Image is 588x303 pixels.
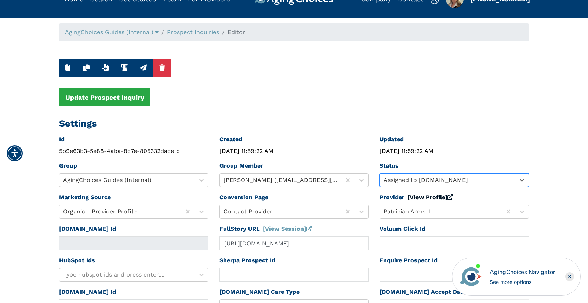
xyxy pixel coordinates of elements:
a: [View Profile] [407,194,453,201]
label: Id [59,135,65,144]
label: Group Member [219,161,263,170]
span: AgingChoices Guides (Internal) [65,29,153,36]
h2: Settings [59,118,529,129]
div: See more options [490,278,555,286]
button: Delete [153,59,171,77]
button: Run Integration [115,59,134,77]
label: [DOMAIN_NAME] Id [59,224,116,233]
button: Update Prospect Inquiry [59,88,150,106]
label: [DOMAIN_NAME] Care Type [219,288,300,296]
label: Voluum Click Id [380,224,425,233]
label: Marketing Source [59,193,111,202]
div: 5b9e63b3-5e88-4aba-8c7e-805332dacefb [59,147,208,156]
label: [DOMAIN_NAME] Id [59,288,116,296]
label: Updated [380,135,404,144]
label: HubSpot Ids [59,256,95,265]
button: Import from youcanbook.me [96,59,115,77]
label: Created [219,135,242,144]
div: Accessibility Menu [7,145,23,161]
div: AgingChoices Navigator [490,268,555,277]
button: Run Caring Integration [134,59,153,77]
label: Group [59,161,77,170]
label: FullStory URL [219,224,312,233]
label: Status [380,161,399,170]
div: [DATE] 11:59:22 AM [219,147,369,156]
button: New [59,59,77,77]
nav: breadcrumb [59,23,529,41]
a: [View Session] [263,225,312,232]
a: Prospect Inquiries [167,29,219,36]
span: Editor [228,29,245,36]
div: Close [565,272,574,281]
a: AgingChoices Guides (Internal) [65,29,159,36]
img: avatar [458,264,483,289]
div: [DATE] 11:59:22 AM [380,147,529,156]
label: Sherpa Prospect Id [219,256,275,265]
label: Provider [380,193,453,202]
div: Popover trigger [65,28,159,37]
button: Duplicate [77,59,96,77]
label: Enquire Prospect Id [380,256,438,265]
label: Conversion Page [219,193,268,202]
label: [DOMAIN_NAME] Accept Date [380,288,466,296]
